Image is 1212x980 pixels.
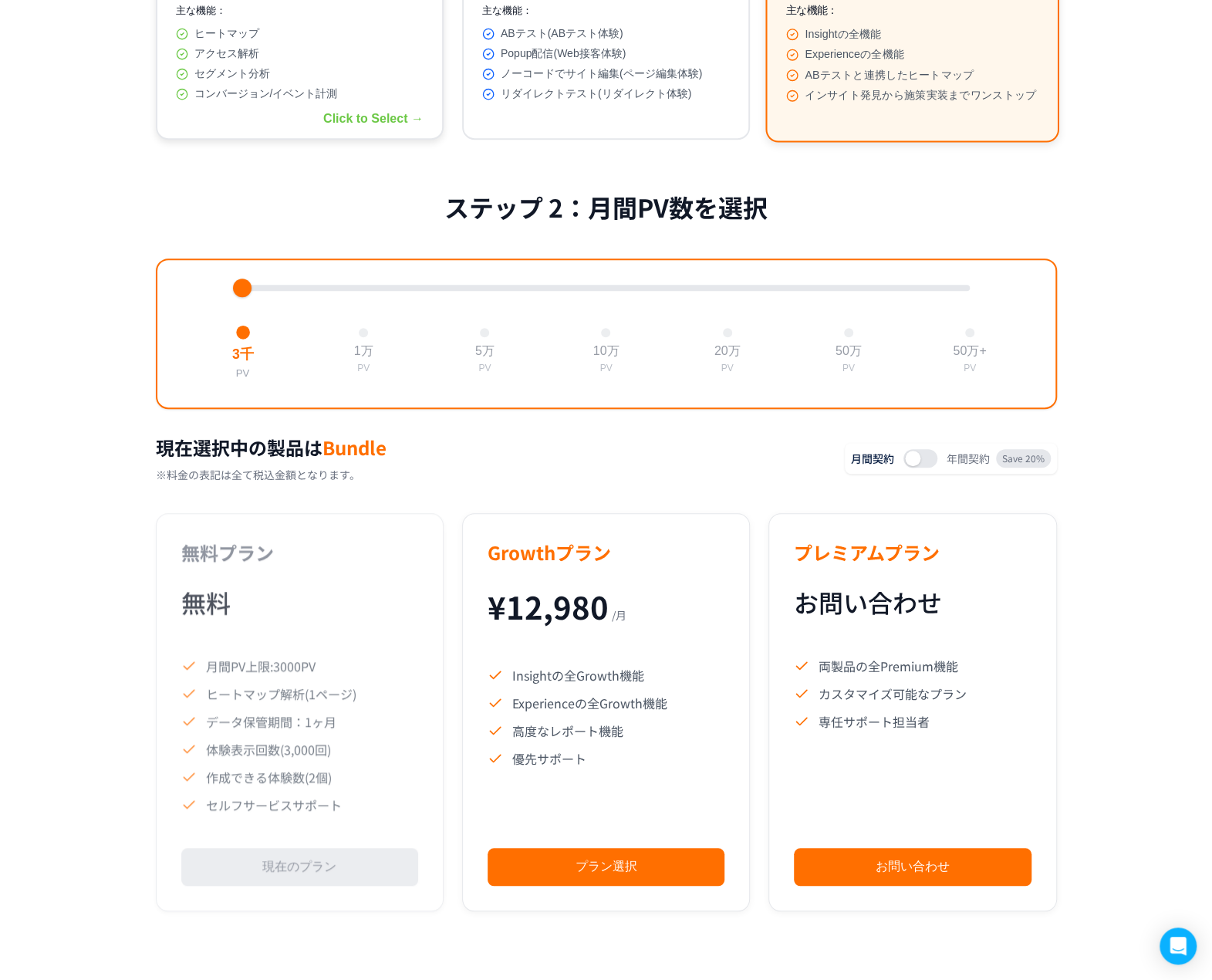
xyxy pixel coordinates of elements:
[836,343,862,360] div: 50万
[501,67,702,81] span: ノーコードでサイト編集(ページ編集体験)
[721,363,734,373] div: PV
[194,87,338,101] span: コンバージョン/イベント計測
[181,539,418,566] h3: 無料プラン
[1160,928,1197,965] div: Open Intercom Messenger
[805,89,1036,103] span: インサイト発見から施策実装までワンストップ
[181,584,231,620] span: 無料
[181,740,418,759] li: 体験表示回数(3,000回)
[488,666,724,684] li: Insightの全Growth機能
[488,721,724,740] li: 高度なレポート機能
[156,467,820,482] p: ※料金の表記は全て税込金額となります。
[156,434,820,461] h2: 現在選択中の製品は
[181,796,418,814] li: セルフサービスサポート
[323,112,424,126] div: Click to Select →
[786,4,1039,18] p: 主な機能：
[996,449,1051,468] span: Save 20%
[181,768,418,786] li: 作成できる体験数(2個)
[805,27,881,41] span: Insightの全機能
[794,684,1031,703] li: カスタマイズ可能なプラン
[501,87,691,101] span: リダイレクトテスト(リダイレクト体験)
[612,607,626,623] span: / 月
[194,27,259,41] span: ヒートマップ
[794,539,1031,566] h3: プレミアムプラン
[488,749,724,768] li: 優先サポート
[947,451,990,466] span: 年間契約
[501,47,626,61] span: Popup配信(Web接客体験)
[488,584,609,629] span: ¥ 12,980
[947,322,992,380] button: 50万+PV
[488,848,724,886] button: プラン選択
[829,322,868,380] button: 50万PV
[235,367,249,379] div: PV
[488,539,724,566] h3: Growthプラン
[176,4,424,18] p: 主な機能：
[181,657,418,675] li: 月間PV上限:3000PV
[469,322,501,380] button: 5万PV
[794,712,1031,731] li: 専任サポート担当者
[794,657,1031,675] li: 両製品の全Premium機能
[953,343,986,360] div: 50万+
[501,27,623,41] span: ABテスト(ABテスト体験)
[851,451,894,466] span: 月間契約
[322,434,387,461] span: Bundle
[181,848,418,886] button: 現在のプラン
[357,363,370,373] div: PV
[805,48,904,62] span: Experienceの全機能
[181,684,418,703] li: ヒートマップ解析(1ページ)
[444,189,768,225] h2: ステップ 2：月間PV数を選択
[194,67,270,81] span: セグメント分析
[181,712,418,731] li: データ保管期間：1ヶ月
[348,322,380,380] button: 1万PV
[842,363,855,373] div: PV
[794,848,1031,886] button: お問い合わせ
[475,343,495,360] div: 5万
[599,363,612,373] div: PV
[708,322,747,380] button: 20万PV
[482,4,730,18] p: 主な機能：
[354,343,373,360] div: 1万
[225,319,260,386] button: 3千PV
[194,47,259,61] span: アクセス解析
[587,322,626,380] button: 10万PV
[593,343,620,360] div: 10万
[794,584,942,620] span: お問い合わせ
[488,694,724,712] li: Experienceの全Growth機能
[231,346,252,363] div: 3千
[714,343,741,360] div: 20万
[964,363,976,373] div: PV
[478,363,491,373] div: PV
[805,68,974,82] span: ABテストと連携したヒートマップ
